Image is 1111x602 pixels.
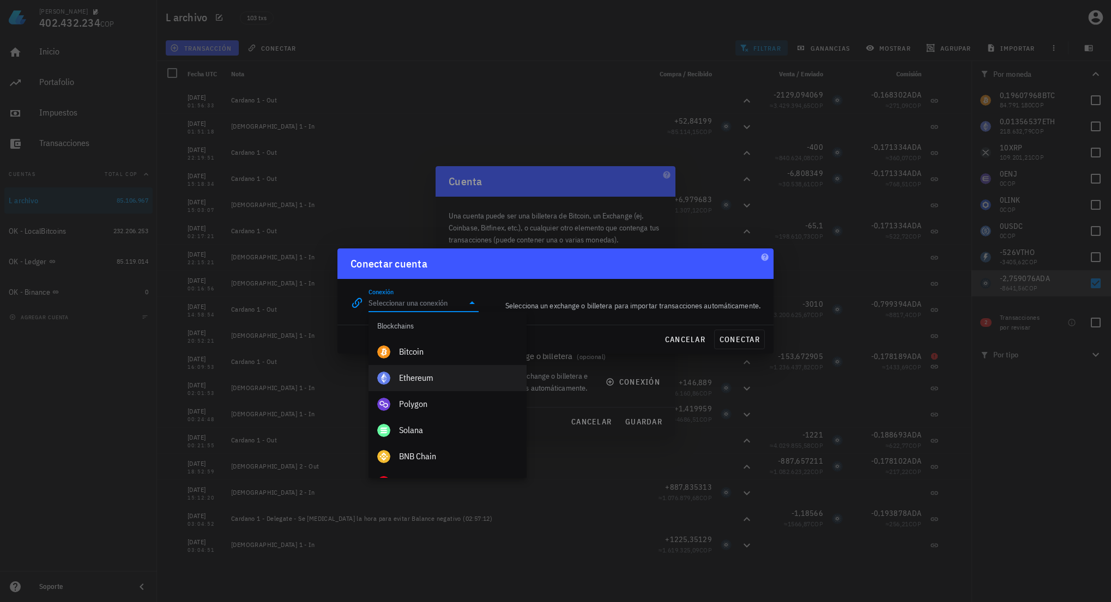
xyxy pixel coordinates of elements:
[714,330,765,349] button: conectar
[369,294,463,312] input: Seleccionar una conexión
[399,425,518,435] div: Solana
[660,330,710,349] button: cancelar
[399,399,518,409] div: Polygon
[369,288,394,296] label: Conexión
[399,373,518,383] div: Ethereum
[351,255,427,272] div: Conectar cuenta
[665,335,705,344] span: cancelar
[399,346,518,357] div: Bitcoin
[369,313,527,339] div: Blockchains
[399,477,518,488] div: Optimism
[399,451,518,461] div: BNB Chain
[485,293,767,318] div: Selecciona un exchange o billetera para importar transacciones automáticamente.
[719,335,760,344] span: conectar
